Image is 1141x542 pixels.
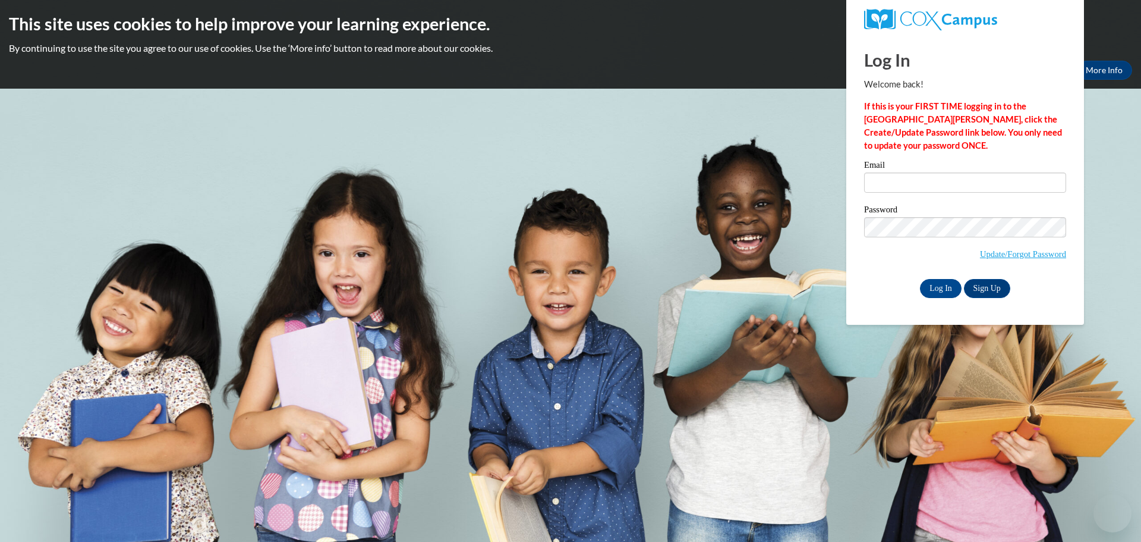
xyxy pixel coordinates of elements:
label: Email [864,161,1066,173]
h1: Log In [864,48,1066,72]
a: More Info [1076,61,1132,80]
iframe: Button to launch messaging window [1093,494,1131,532]
input: Log In [920,279,962,298]
strong: If this is your FIRST TIME logging in to the [GEOGRAPHIC_DATA][PERSON_NAME], click the Create/Upd... [864,101,1062,151]
img: COX Campus [864,9,997,30]
a: COX Campus [864,9,1066,30]
a: Update/Forgot Password [980,249,1066,259]
p: By continuing to use the site you agree to our use of cookies. Use the ‘More info’ button to read... [9,42,1132,55]
h2: This site uses cookies to help improve your learning experience. [9,12,1132,36]
p: Welcome back! [864,78,1066,91]
a: Sign Up [964,279,1010,298]
label: Password [864,205,1066,217]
